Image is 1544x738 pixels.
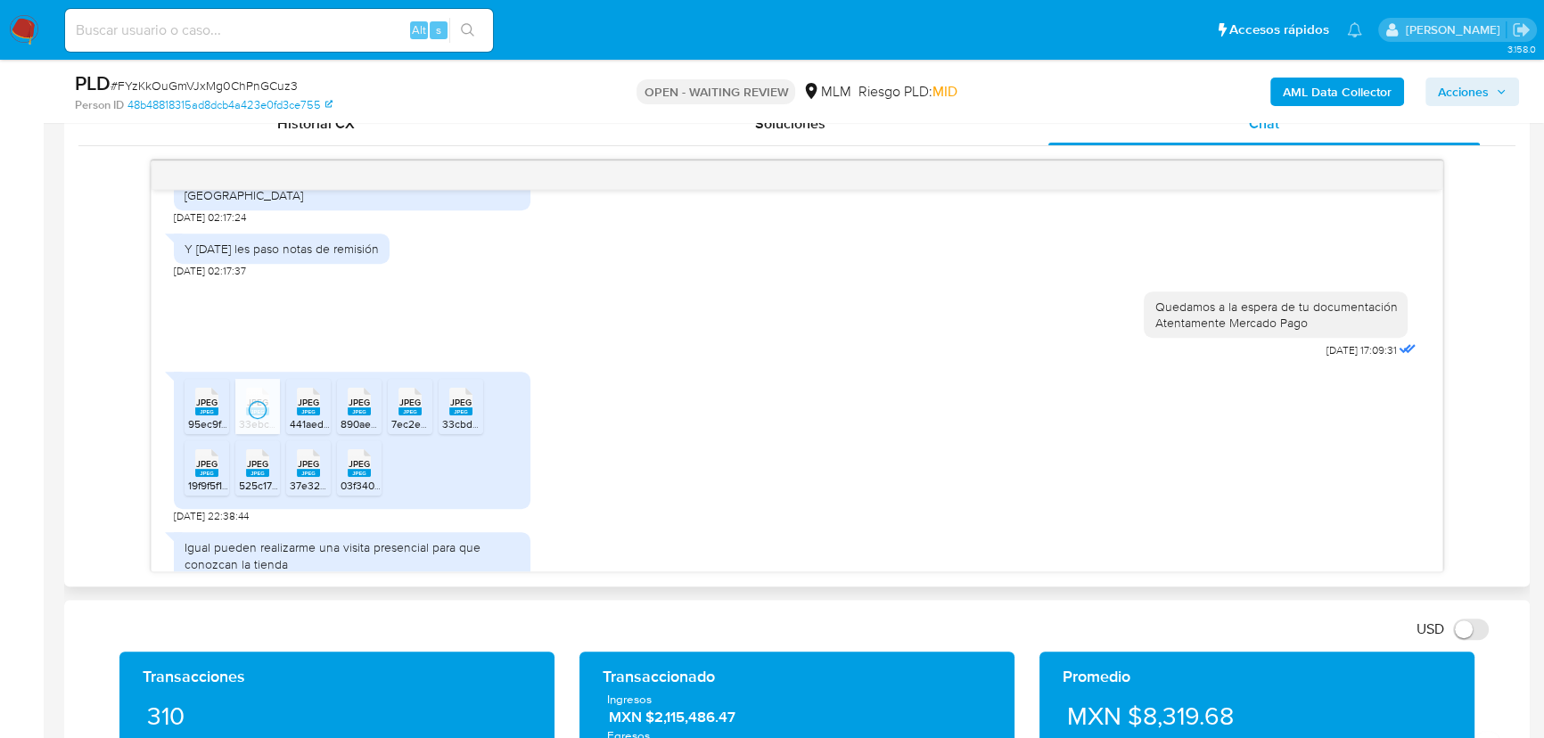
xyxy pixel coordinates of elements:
[75,69,111,97] b: PLD
[1438,78,1489,106] span: Acciones
[399,397,421,408] span: JPEG
[1270,78,1404,106] button: AML Data Collector
[290,416,507,431] span: 441aed71-bcf2-4182-a2ad-d0ab520c0410.jpeg
[1229,20,1329,39] span: Accesos rápidos
[290,478,513,493] span: 37e323f3-9a0a-4392-9046-1a745f480803.jpeg
[174,210,246,225] span: [DATE] 02:17:24
[636,79,795,104] p: OPEN - WAITING REVIEW
[1326,343,1396,357] span: [DATE] 17:09:31
[449,18,486,43] button: search-icon
[450,397,472,408] span: JPEG
[174,509,249,523] span: [DATE] 22:38:44
[1425,78,1519,106] button: Acciones
[196,397,218,408] span: JPEG
[349,397,370,408] span: JPEG
[188,478,407,493] span: 19f9f5f1-bc73-4823-8602-85bdd6b36ea6.jpeg
[1512,20,1531,39] a: Salir
[247,458,268,470] span: JPEG
[65,19,493,42] input: Buscar usuario o caso...
[188,416,408,431] span: 95ec9f65-1312-475a-9dcd-a8e1a544d793.jpeg
[412,21,426,38] span: Alt
[442,416,661,431] span: 33cbd9fe-d956-4013-b375-7fc6cfceb900.jpeg
[1405,21,1506,38] p: erika.juarez@mercadolibre.com.mx
[185,241,379,257] div: Y [DATE] les paso notas de remisión
[436,21,441,38] span: s
[196,458,218,470] span: JPEG
[1507,42,1535,56] span: 3.158.0
[858,82,957,102] span: Riesgo PLD:
[1283,78,1392,106] b: AML Data Collector
[802,82,850,102] div: MLM
[174,264,246,278] span: [DATE] 02:17:37
[932,81,957,102] span: MID
[127,97,333,113] a: 48b48818315ad8dcb4a423e0fd3ce755
[341,478,558,493] span: 03f3401a-1cfb-4df4-9a58-b4ac96ed335b.jpeg
[111,77,298,94] span: # FYzKkOuGmVJxMg0ChPnGCuz3
[298,458,319,470] span: JPEG
[75,97,124,113] b: Person ID
[391,416,614,431] span: 7ec2e51e-2d73-4f60-be52-7e407e1aa0d4.jpeg
[1347,22,1362,37] a: Notificaciones
[1154,299,1397,331] div: Quedamos a la espera de tu documentación Atentamente Mercado Pago
[185,539,520,571] div: Igual pueden realizarme una visita presencial para que conozcan la tienda
[239,478,456,493] span: 525c1759-ed94-4cad-911b-46f2ad113396.jpeg
[341,416,571,431] span: 890ae88a-70da-44b9-9f3d-0b8364329e53.jpeg
[298,397,319,408] span: JPEG
[185,138,520,203] div: Tengo notas de remisión, [DATE] puedo enviárselas, y local comercial está ubicado en Av. [PERSON_...
[349,458,370,470] span: JPEG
